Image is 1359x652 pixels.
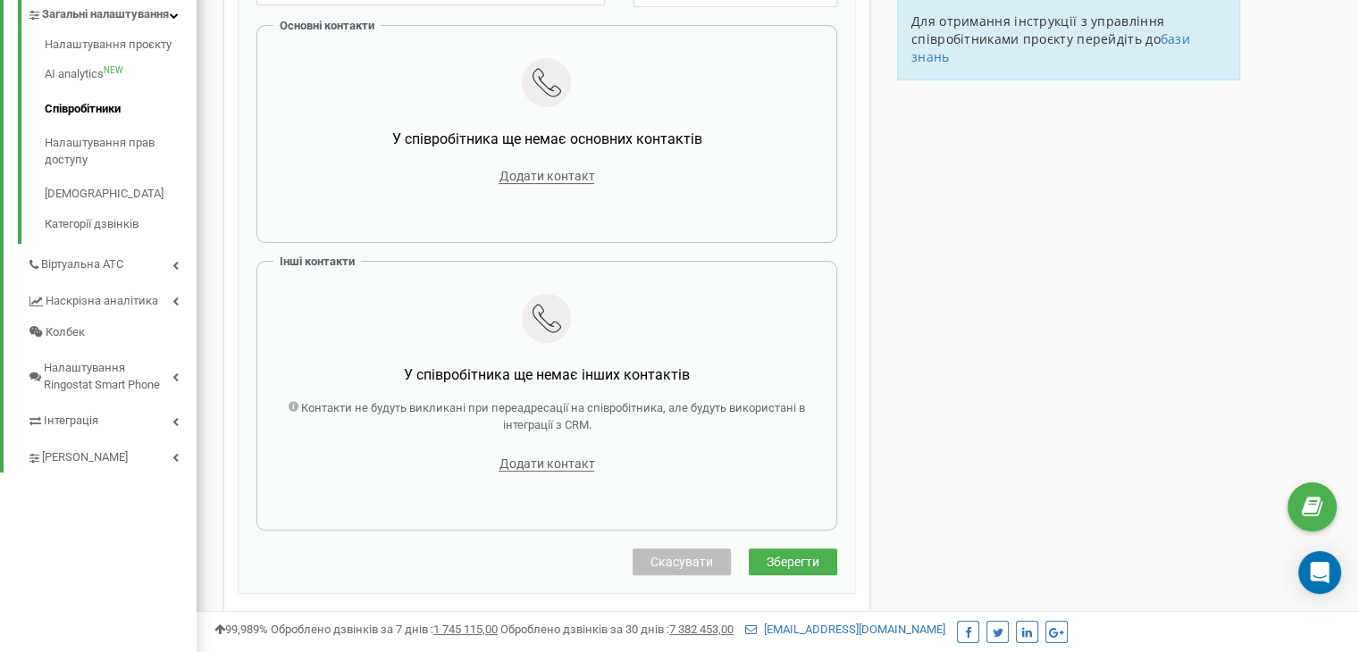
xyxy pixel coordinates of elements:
[745,623,945,636] a: [EMAIL_ADDRESS][DOMAIN_NAME]
[1298,551,1341,594] div: Open Intercom Messenger
[280,255,355,268] span: Інші контакти
[46,324,85,341] span: Колбек
[391,130,701,147] span: У співробітника ще немає основних контактів
[45,92,197,127] a: Співробітники
[45,177,197,212] a: [DEMOGRAPHIC_DATA]
[749,548,837,575] button: Зберегти
[669,623,734,636] u: 7 382 453,00
[767,555,819,569] span: Зберегти
[27,400,197,437] a: Інтеграція
[911,13,1164,47] span: Для отримання інструкції з управління співробітниками проєкту перейдіть до
[214,623,268,636] span: 99,989%
[280,19,374,32] span: Основні контакти
[911,30,1190,65] a: бази знань
[271,623,498,636] span: Оброблено дзвінків за 7 днів :
[650,555,713,569] span: Скасувати
[41,256,123,273] span: Віртуальна АТС
[42,449,128,466] span: [PERSON_NAME]
[27,317,197,348] a: Колбек
[27,244,197,280] a: Віртуальна АТС
[45,212,197,233] a: Категорії дзвінків
[500,623,734,636] span: Оброблено дзвінків за 30 днів :
[301,401,805,431] span: Контакти не будуть викликані при переадресації на співробітника, але будуть використані в інтегра...
[44,360,172,393] span: Налаштування Ringostat Smart Phone
[44,413,98,430] span: Інтеграція
[27,280,197,317] a: Наскрізна аналітика
[42,6,169,23] span: Загальні налаштування
[404,366,690,383] span: У співробітника ще немає інших контактів
[45,57,197,92] a: AI analyticsNEW
[499,456,594,472] span: Додати контакт
[499,169,594,184] span: Додати контакт
[433,623,498,636] u: 1 745 115,00
[27,437,197,473] a: [PERSON_NAME]
[45,126,197,177] a: Налаштування прав доступу
[46,293,158,310] span: Наскрізна аналітика
[633,548,731,575] button: Скасувати
[27,347,197,400] a: Налаштування Ringostat Smart Phone
[45,37,197,58] a: Налаштування проєкту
